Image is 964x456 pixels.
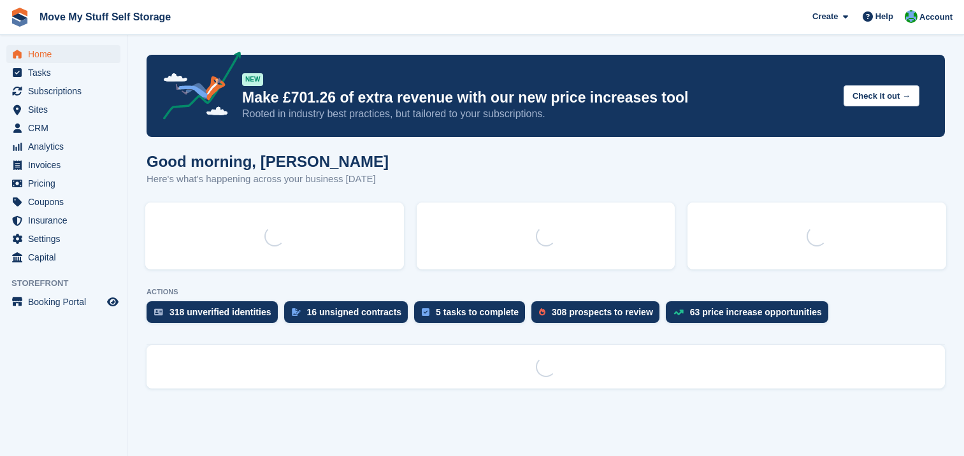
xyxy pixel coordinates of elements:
span: Sites [28,101,104,118]
a: menu [6,211,120,229]
a: menu [6,82,120,100]
div: 318 unverified identities [169,307,271,317]
a: 318 unverified identities [147,301,284,329]
a: menu [6,138,120,155]
a: 16 unsigned contracts [284,301,415,329]
img: stora-icon-8386f47178a22dfd0bd8f6a31ec36ba5ce8667c1dd55bd0f319d3a0aa187defe.svg [10,8,29,27]
a: menu [6,293,120,311]
a: Move My Stuff Self Storage [34,6,176,27]
a: menu [6,248,120,266]
span: Invoices [28,156,104,174]
a: menu [6,175,120,192]
span: Booking Portal [28,293,104,311]
a: menu [6,193,120,211]
span: Tasks [28,64,104,82]
a: menu [6,230,120,248]
p: Here's what's happening across your business [DATE] [147,172,389,187]
a: 63 price increase opportunities [666,301,835,329]
span: Analytics [28,138,104,155]
h1: Good morning, [PERSON_NAME] [147,153,389,170]
span: Account [919,11,953,24]
div: NEW [242,73,263,86]
span: Settings [28,230,104,248]
img: contract_signature_icon-13c848040528278c33f63329250d36e43548de30e8caae1d1a13099fd9432cc5.svg [292,308,301,316]
span: Coupons [28,193,104,211]
div: 308 prospects to review [552,307,653,317]
img: Dan [905,10,917,23]
p: ACTIONS [147,288,945,296]
a: 5 tasks to complete [414,301,531,329]
span: Home [28,45,104,63]
img: verify_identity-adf6edd0f0f0b5bbfe63781bf79b02c33cf7c696d77639b501bdc392416b5a36.svg [154,308,163,316]
span: CRM [28,119,104,137]
span: Help [875,10,893,23]
span: Subscriptions [28,82,104,100]
span: Pricing [28,175,104,192]
div: 16 unsigned contracts [307,307,402,317]
p: Rooted in industry best practices, but tailored to your subscriptions. [242,107,833,121]
a: menu [6,156,120,174]
span: Capital [28,248,104,266]
a: menu [6,101,120,118]
span: Storefront [11,277,127,290]
img: price-adjustments-announcement-icon-8257ccfd72463d97f412b2fc003d46551f7dbcb40ab6d574587a9cd5c0d94... [152,52,241,124]
button: Check it out → [844,85,919,106]
a: menu [6,64,120,82]
span: Create [812,10,838,23]
a: 308 prospects to review [531,301,666,329]
div: 5 tasks to complete [436,307,519,317]
p: Make £701.26 of extra revenue with our new price increases tool [242,89,833,107]
div: 63 price increase opportunities [690,307,822,317]
img: task-75834270c22a3079a89374b754ae025e5fb1db73e45f91037f5363f120a921f8.svg [422,308,429,316]
span: Insurance [28,211,104,229]
img: price_increase_opportunities-93ffe204e8149a01c8c9dc8f82e8f89637d9d84a8eef4429ea346261dce0b2c0.svg [673,310,684,315]
a: menu [6,45,120,63]
img: prospect-51fa495bee0391a8d652442698ab0144808aea92771e9ea1ae160a38d050c398.svg [539,308,545,316]
a: Preview store [105,294,120,310]
a: menu [6,119,120,137]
